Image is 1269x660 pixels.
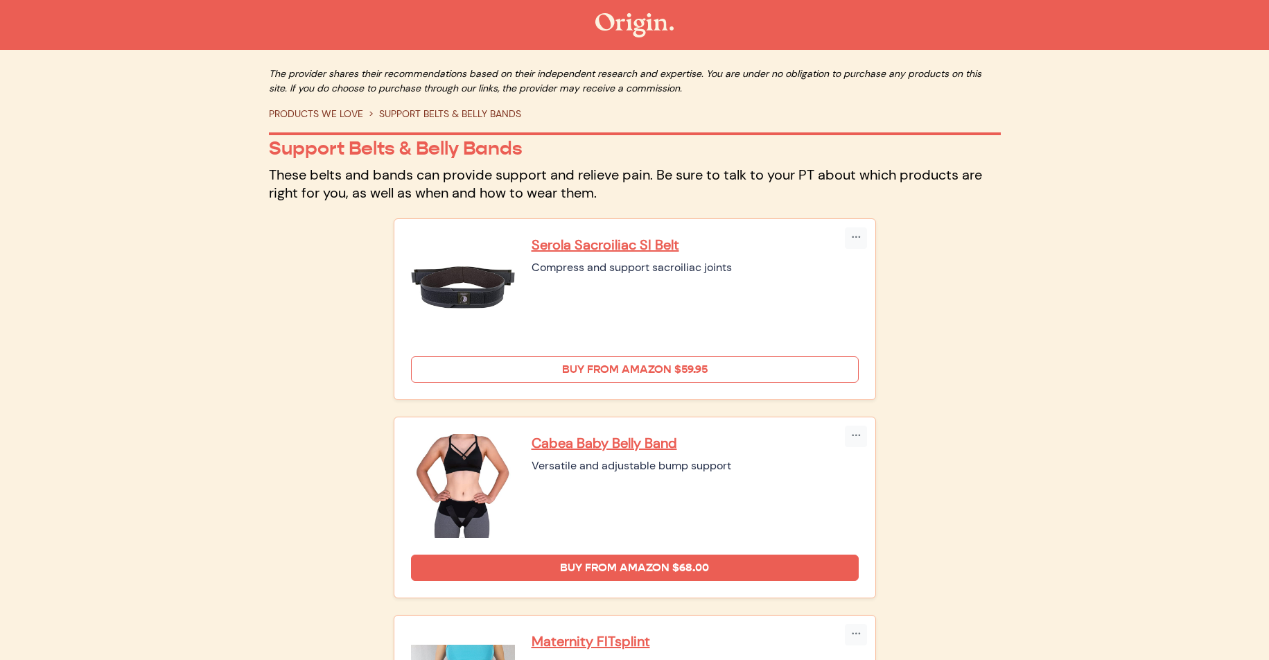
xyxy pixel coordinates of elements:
[269,67,1001,96] p: The provider shares their recommendations based on their independent research and expertise. You ...
[411,434,515,538] img: Cabea Baby Belly Band
[532,434,859,452] a: Cabea Baby Belly Band
[363,107,521,121] li: SUPPORT BELTS & BELLY BANDS
[532,236,859,254] a: Serola Sacroiliac SI Belt
[411,236,515,340] img: Serola Sacroiliac SI Belt
[595,13,674,37] img: The Origin Shop
[411,555,859,581] a: Buy from Amazon $68.00
[411,356,859,383] a: Buy from Amazon $59.95
[532,458,859,474] div: Versatile and adjustable bump support
[532,259,859,276] div: Compress and support sacroiliac joints
[269,137,1001,160] p: Support Belts & Belly Bands
[269,166,1001,202] p: These belts and bands can provide support and relieve pain. Be sure to talk to your PT about whic...
[269,107,363,120] a: PRODUCTS WE LOVE
[532,632,859,650] a: Maternity FITsplint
